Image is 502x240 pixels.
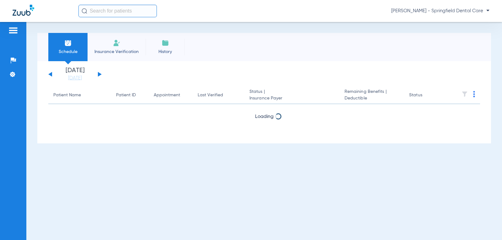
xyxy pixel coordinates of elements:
[116,92,144,99] div: Patient ID
[113,39,120,47] img: Manual Insurance Verification
[53,92,106,99] div: Patient Name
[404,87,446,104] th: Status
[198,92,223,99] div: Last Verified
[154,92,188,99] div: Appointment
[391,8,489,14] span: [PERSON_NAME] - Springfield Dental Care
[13,5,34,16] img: Zuub Logo
[8,27,18,34] img: hamburger-icon
[244,87,339,104] th: Status |
[82,8,87,14] img: Search Icon
[198,92,239,99] div: Last Verified
[150,49,180,55] span: History
[92,49,141,55] span: Insurance Verification
[473,91,475,97] img: group-dot-blue.svg
[116,92,136,99] div: Patient ID
[462,91,468,97] img: filter.svg
[255,114,274,119] span: Loading
[344,95,399,102] span: Deductible
[154,92,180,99] div: Appointment
[78,5,157,17] input: Search for patients
[162,39,169,47] img: History
[56,67,94,81] li: [DATE]
[64,39,72,47] img: Schedule
[339,87,404,104] th: Remaining Benefits |
[56,75,94,81] a: [DATE]
[53,49,83,55] span: Schedule
[53,92,81,99] div: Patient Name
[249,95,334,102] span: Insurance Payer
